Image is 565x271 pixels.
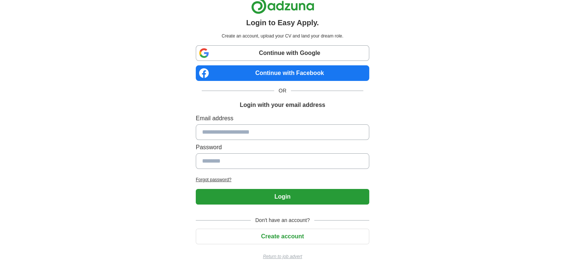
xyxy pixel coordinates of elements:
a: Continue with Google [196,45,369,61]
a: Forgot password? [196,176,369,183]
span: Don't have an account? [251,216,314,224]
h1: Login to Easy Apply. [246,17,319,28]
a: Return to job advert [196,253,369,260]
a: Create account [196,233,369,239]
button: Create account [196,229,369,244]
a: Continue with Facebook [196,65,369,81]
label: Email address [196,114,369,123]
p: Create an account, upload your CV and land your dream role. [197,33,368,39]
h1: Login with your email address [240,101,325,110]
span: OR [274,87,291,95]
label: Password [196,143,369,152]
button: Login [196,189,369,205]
